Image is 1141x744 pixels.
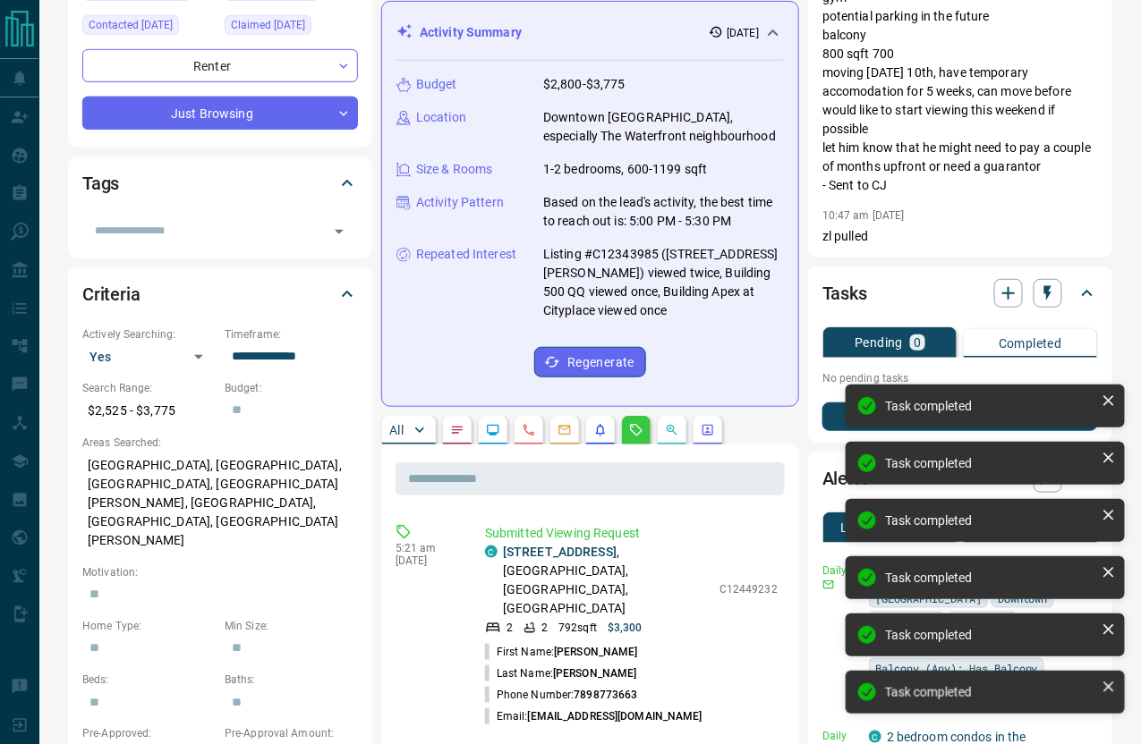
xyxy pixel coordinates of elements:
[82,49,358,82] div: Renter
[999,337,1062,350] p: Completed
[396,554,458,567] p: [DATE]
[82,380,216,396] p: Search Range:
[82,564,358,580] p: Motivation:
[82,273,358,316] div: Criteria
[914,336,921,349] p: 0
[558,620,597,636] p: 792 sqft
[485,665,637,681] p: Last Name:
[396,542,458,554] p: 5:21 am
[885,399,1094,413] div: Task completed
[82,280,140,309] h2: Criteria
[82,435,358,451] p: Areas Searched:
[822,209,905,222] p: 10:47 am [DATE]
[485,687,638,703] p: Phone Number:
[608,620,643,636] p: $3,300
[629,423,643,437] svg: Requests
[231,16,305,34] span: Claimed [DATE]
[416,108,466,127] p: Location
[822,562,858,579] p: Daily
[416,245,516,264] p: Repeated Interest
[593,423,608,437] svg: Listing Alerts
[534,347,646,377] button: Regenerate
[541,620,548,636] p: 2
[82,15,216,40] div: Tue Oct 07 2025
[416,75,457,94] p: Budget
[885,628,1094,642] div: Task completed
[885,685,1094,699] div: Task completed
[885,456,1094,470] div: Task completed
[485,708,702,724] p: Email:
[225,725,358,741] p: Pre-Approval Amount:
[225,672,358,688] p: Baths:
[225,380,358,396] p: Budget:
[522,423,536,437] svg: Calls
[485,524,778,543] p: Submitted Viewing Request
[416,160,493,179] p: Size & Rooms
[554,646,637,658] span: [PERSON_NAME]
[82,97,358,130] div: Just Browsing
[855,336,903,349] p: Pending
[507,620,513,636] p: 2
[503,543,711,618] p: , [GEOGRAPHIC_DATA], [GEOGRAPHIC_DATA], [GEOGRAPHIC_DATA]
[553,667,636,680] span: [PERSON_NAME]
[485,644,638,660] p: First Name:
[543,75,626,94] p: $2,800-$3,775
[822,279,867,308] h2: Tasks
[420,23,522,42] p: Activity Summary
[822,272,1098,315] div: Tasks
[665,423,679,437] svg: Opportunities
[82,618,216,634] p: Home Type:
[822,365,1098,392] p: No pending tasks
[720,581,778,597] p: C12449232
[389,424,404,436] p: All
[543,160,708,179] p: 1-2 bedrooms, 600-1199 sqft
[82,725,216,741] p: Pre-Approved:
[82,451,358,555] p: [GEOGRAPHIC_DATA], [GEOGRAPHIC_DATA], [GEOGRAPHIC_DATA], [GEOGRAPHIC_DATA][PERSON_NAME], [GEOGRAP...
[450,423,464,437] svg: Notes
[225,15,358,40] div: Mon Oct 06 2025
[89,16,173,34] span: Contacted [DATE]
[727,25,759,41] p: [DATE]
[869,731,881,743] div: condos.ca
[822,728,858,744] p: Daily
[543,245,784,320] p: Listing #C12343985 ([STREET_ADDRESS][PERSON_NAME]) viewed twice, Building 500 QQ viewed once, Bui...
[822,464,869,493] h2: Alerts
[822,402,1098,431] button: New Task
[82,672,216,688] p: Beds:
[82,169,119,198] h2: Tags
[558,423,572,437] svg: Emails
[543,193,784,231] p: Based on the lead's activity, the best time to reach out is: 5:00 PM - 5:30 PM
[82,342,216,371] div: Yes
[574,689,637,701] span: 7898773663
[486,423,500,437] svg: Lead Browsing Activity
[82,326,216,342] p: Actively Searching:
[327,219,352,244] button: Open
[822,579,835,591] svg: Email
[503,545,617,559] a: [STREET_ADDRESS]
[543,108,784,146] p: Downtown [GEOGRAPHIC_DATA], especially The Waterfront neighbourhood
[701,423,715,437] svg: Agent Actions
[225,618,358,634] p: Min Size:
[840,521,918,534] p: Listing Alerts
[885,571,1094,585] div: Task completed
[396,16,784,49] div: Activity Summary[DATE]
[485,545,498,558] div: condos.ca
[528,710,702,723] span: [EMAIL_ADDRESS][DOMAIN_NAME]
[416,193,504,212] p: Activity Pattern
[82,396,216,426] p: $2,525 - $3,775
[822,457,1098,500] div: Alerts
[225,326,358,342] p: Timeframe:
[822,227,1098,246] p: zl pulled
[885,513,1094,528] div: Task completed
[82,162,358,205] div: Tags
